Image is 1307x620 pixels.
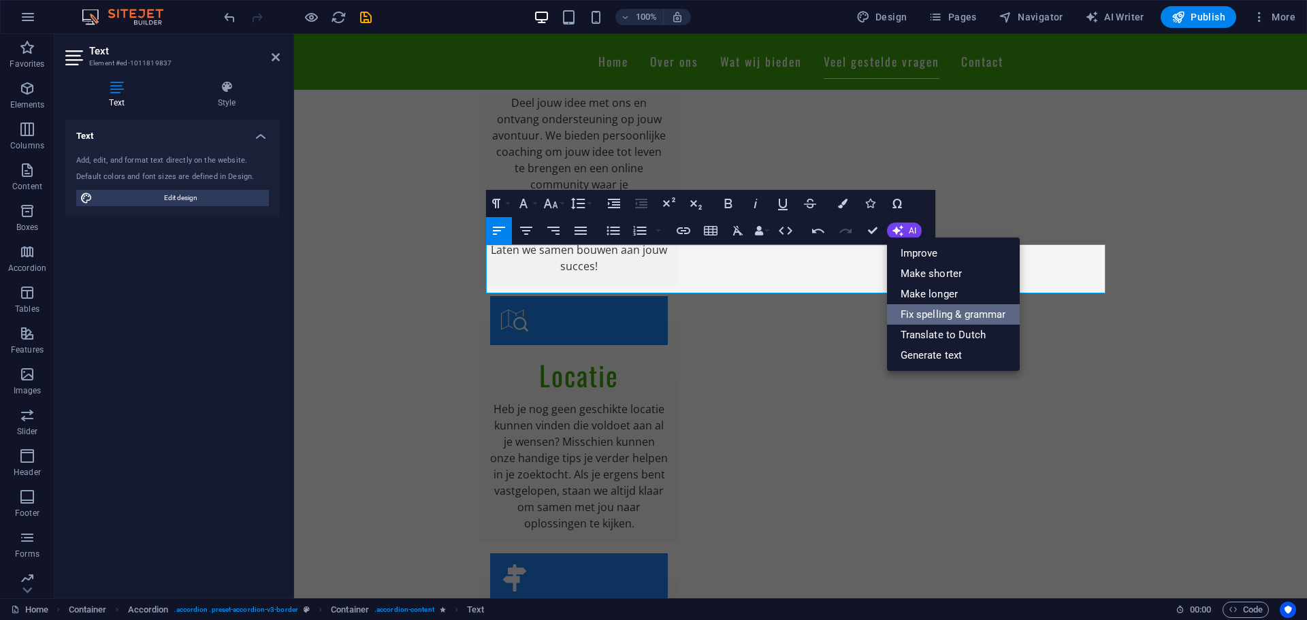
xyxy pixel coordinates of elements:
button: Special Characters [884,190,910,217]
span: Click to select. Double-click to edit [69,602,107,618]
button: More [1247,6,1301,28]
p: Boxes [16,222,39,233]
button: Code [1223,602,1269,618]
button: Icons [857,190,883,217]
button: Paragraph Format [486,190,512,217]
span: Edit design [97,190,265,206]
button: Clear Formatting [725,217,751,244]
i: Reload page [331,10,346,25]
span: Publish [1172,10,1225,24]
button: Data Bindings [752,217,771,244]
button: AI [887,223,922,239]
nav: breadcrumb [69,602,485,618]
button: Redo (Ctrl+Shift+Z) [833,217,858,244]
button: 100% [615,9,664,25]
button: Align Center [513,217,539,244]
i: This element is a customizable preset [304,606,310,613]
span: Design [856,10,907,24]
span: AI Writer [1085,10,1144,24]
button: Publish [1161,6,1236,28]
p: Tables [15,304,39,314]
p: Forms [15,549,39,559]
button: Line Height [568,190,594,217]
button: Click here to leave preview mode and continue editing [303,9,319,25]
i: On resize automatically adjust zoom level to fit chosen device. [671,11,683,23]
button: Pages [923,6,982,28]
p: Columns [10,140,44,151]
p: Images [14,385,42,396]
span: Code [1229,602,1263,618]
button: Decrease Indent [628,190,654,217]
button: AI Writer [1080,6,1150,28]
div: Add, edit, and format text directly on the website. [76,155,269,167]
p: Accordion [8,263,46,274]
span: AI [909,227,916,235]
button: undo [221,9,238,25]
a: Make longer [887,284,1020,304]
div: AI [887,238,1020,371]
button: Font Size [540,190,566,217]
a: Generate text [887,345,1020,365]
span: . accordion-content [374,602,434,618]
h6: 100% [636,9,658,25]
button: Underline (Ctrl+U) [770,190,796,217]
button: Navigator [993,6,1069,28]
button: Italic (Ctrl+I) [743,190,769,217]
p: Features [11,344,44,355]
span: . accordion .preset-accordion-v3-border [174,602,298,618]
button: Ordered List [627,217,653,244]
a: Improve [887,243,1020,263]
button: Colors [830,190,856,217]
h6: Session time [1176,602,1212,618]
i: Element contains an animation [440,606,446,613]
div: Design (Ctrl+Alt+Y) [851,6,913,28]
i: Save (Ctrl+S) [358,10,374,25]
button: Design [851,6,913,28]
h3: Element #ed-1011819837 [89,57,253,69]
i: Undo: Change text (Ctrl+Z) [222,10,238,25]
button: Align Right [540,217,566,244]
button: Unordered List [600,217,626,244]
button: Increase Indent [601,190,627,217]
button: Edit design [76,190,269,206]
span: Click to select. Double-click to edit [128,602,169,618]
span: 00 00 [1190,602,1211,618]
p: Header [14,467,41,478]
button: Insert Link [671,217,696,244]
button: save [357,9,374,25]
h2: Text [89,45,280,57]
div: Default colors and font sizes are defined in Design. [76,172,269,183]
span: Click to select. Double-click to edit [467,602,484,618]
button: Usercentrics [1280,602,1296,618]
span: : [1199,604,1201,615]
span: More [1253,10,1295,24]
button: Strikethrough [797,190,823,217]
a: Fix spelling & grammar [887,304,1020,325]
span: Click to select. Double-click to edit [331,602,369,618]
p: Content [12,181,42,192]
button: Bold (Ctrl+B) [715,190,741,217]
p: Slider [17,426,38,437]
button: Confirm (Ctrl+⏎) [860,217,886,244]
a: Translate to Dutch [887,325,1020,345]
p: Footer [15,508,39,519]
p: Elements [10,99,45,110]
button: Ordered List [653,217,664,244]
a: Make shorter [887,263,1020,284]
img: Editor Logo [78,9,180,25]
button: Font Family [513,190,539,217]
p: Favorites [10,59,44,69]
button: Insert Table [698,217,724,244]
span: Pages [929,10,976,24]
h4: Text [65,120,280,144]
span: Navigator [999,10,1063,24]
h4: Text [65,80,174,109]
button: Align Left [486,217,512,244]
button: Align Justify [568,217,594,244]
h4: Style [174,80,280,109]
a: Click to cancel selection. Double-click to open Pages [11,602,48,618]
button: HTML [773,217,798,244]
button: Undo (Ctrl+Z) [805,217,831,244]
button: Subscript [683,190,709,217]
button: reload [330,9,346,25]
